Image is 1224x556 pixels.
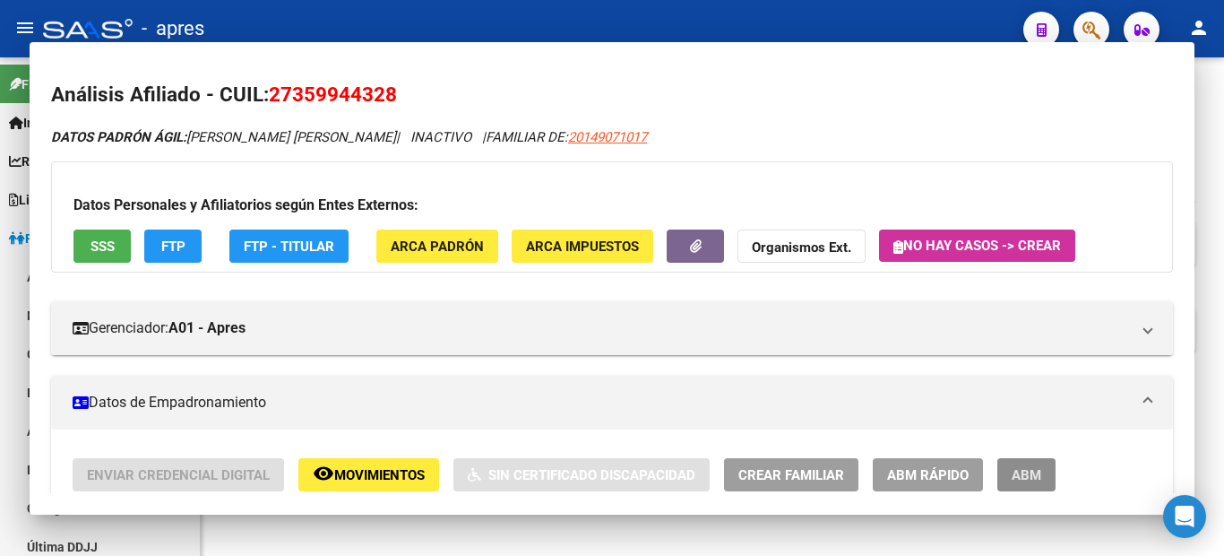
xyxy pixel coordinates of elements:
[486,129,647,145] span: FAMILIAR DE:
[512,230,653,263] button: ARCA Impuestos
[87,467,270,483] span: Enviar Credencial Digital
[1188,17,1210,39] mat-icon: person
[879,230,1075,262] button: No hay casos -> Crear
[568,129,647,145] span: 20149071017
[724,458,858,491] button: Crear Familiar
[334,467,425,483] span: Movimientos
[997,458,1056,491] button: ABM
[229,230,349,263] button: FTP - Titular
[14,17,36,39] mat-icon: menu
[51,129,186,145] strong: DATOS PADRÓN ÁGIL:
[488,467,695,483] span: Sin Certificado Discapacidad
[737,230,866,263] button: Organismos Ext.
[887,467,969,483] span: ABM Rápido
[752,239,851,256] strong: Organismos Ext.
[168,317,246,339] strong: A01 - Apres
[9,190,166,210] span: Liquidación de Convenios
[313,463,334,484] mat-icon: remove_red_eye
[161,239,185,255] span: FTP
[298,458,439,491] button: Movimientos
[51,301,1173,355] mat-expansion-panel-header: Gerenciador:A01 - Apres
[73,195,1151,216] h3: Datos Personales y Afiliatorios según Entes Externos:
[9,229,66,248] span: Padrón
[893,238,1061,254] span: No hay casos -> Crear
[51,376,1173,430] mat-expansion-panel-header: Datos de Empadronamiento
[1012,467,1041,483] span: ABM
[376,230,498,263] button: ARCA Padrón
[453,458,710,491] button: Sin Certificado Discapacidad
[73,458,284,491] button: Enviar Credencial Digital
[73,230,131,263] button: SSS
[9,152,73,171] span: Reportes
[244,239,334,255] span: FTP - Titular
[391,239,484,255] span: ARCA Padrón
[73,392,1130,413] mat-panel-title: Datos de Empadronamiento
[526,239,639,255] span: ARCA Impuestos
[142,9,204,48] span: - apres
[51,129,647,145] i: | INACTIVO |
[269,83,397,106] span: 27359944328
[738,467,844,483] span: Crear Familiar
[144,230,202,263] button: FTP
[873,458,983,491] button: ABM Rápido
[73,317,1130,339] mat-panel-title: Gerenciador:
[9,113,55,133] span: Inicio
[91,239,115,255] span: SSS
[51,80,1173,110] h2: Análisis Afiliado - CUIL:
[1163,495,1206,538] div: Open Intercom Messenger
[51,129,396,145] span: [PERSON_NAME] [PERSON_NAME]
[9,74,102,94] span: Firma Express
